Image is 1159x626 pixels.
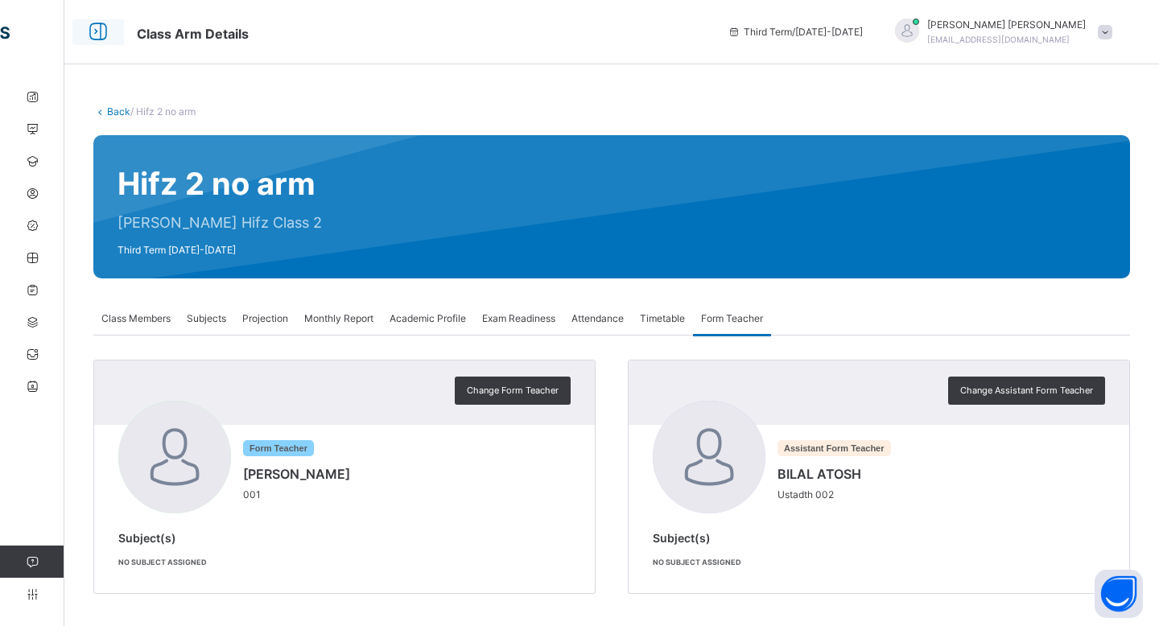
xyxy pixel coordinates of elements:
[107,105,130,117] a: Back
[777,464,883,484] span: BILAL ATOSH
[777,440,891,456] span: Assistant Form Teacher
[927,35,1070,44] span: [EMAIL_ADDRESS][DOMAIN_NAME]
[927,18,1086,32] span: [PERSON_NAME] [PERSON_NAME]
[243,488,358,502] span: 001
[653,531,711,545] span: Subject(s)
[701,311,763,326] span: Form Teacher
[879,18,1120,47] div: MOHAMEDMOHAMED
[304,311,373,326] span: Monthly Report
[242,311,288,326] span: Projection
[1095,570,1143,618] button: Open asap
[640,311,685,326] span: Timetable
[467,384,559,397] span: Change Form Teacher
[101,311,171,326] span: Class Members
[130,105,196,117] span: / Hifz 2 no arm
[390,311,466,326] span: Academic Profile
[960,384,1093,397] span: Change Assistant Form Teacher
[571,311,624,326] span: Attendance
[243,464,350,484] span: [PERSON_NAME]
[653,558,741,566] span: No subject assigned
[777,488,891,502] span: Ustadth 002
[482,311,555,326] span: Exam Readiness
[118,558,207,566] span: No subject assigned
[728,25,863,39] span: session/term information
[137,26,249,42] span: Class Arm Details
[243,440,314,456] span: Form Teacher
[187,311,226,326] span: Subjects
[118,531,176,545] span: Subject(s)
